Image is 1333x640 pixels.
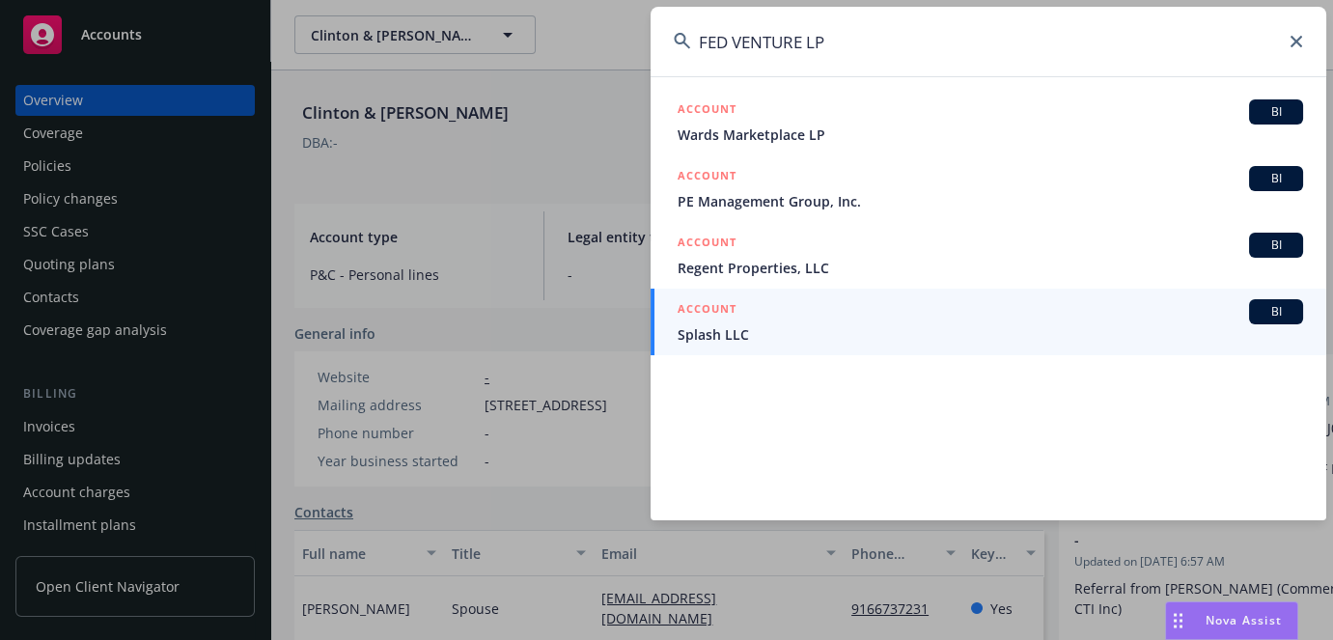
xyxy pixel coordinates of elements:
[651,289,1326,355] a: ACCOUNTBISplash LLC
[1166,602,1190,639] div: Drag to move
[678,299,736,322] h5: ACCOUNT
[1165,601,1298,640] button: Nova Assist
[1257,103,1295,121] span: BI
[678,125,1303,145] span: Wards Marketplace LP
[678,233,736,256] h5: ACCOUNT
[1257,170,1295,187] span: BI
[1257,237,1295,254] span: BI
[1206,612,1282,628] span: Nova Assist
[651,222,1326,289] a: ACCOUNTBIRegent Properties, LLC
[678,191,1303,211] span: PE Management Group, Inc.
[678,99,736,123] h5: ACCOUNT
[678,324,1303,345] span: Splash LLC
[678,166,736,189] h5: ACCOUNT
[678,258,1303,278] span: Regent Properties, LLC
[1257,303,1295,320] span: BI
[651,155,1326,222] a: ACCOUNTBIPE Management Group, Inc.
[651,89,1326,155] a: ACCOUNTBIWards Marketplace LP
[651,7,1326,76] input: Search...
